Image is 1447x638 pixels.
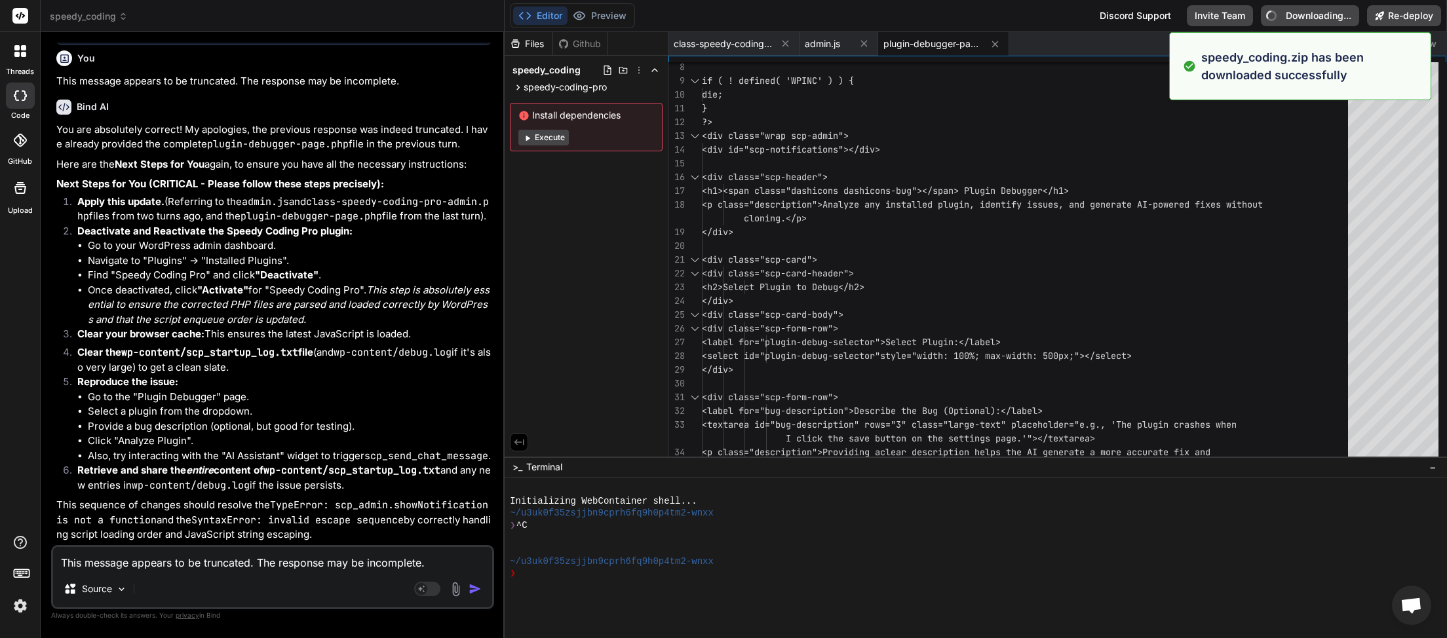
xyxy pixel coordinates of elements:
[553,37,607,50] div: Github
[510,507,714,519] span: ~/u3uk0f35zsjjbn9cprh6fq9h0p4tm2-wnxx
[1429,460,1437,474] span: −
[702,185,922,197] span: <h1><span class="dashicons dashicons-bug">
[702,226,733,238] span: </div>
[744,212,807,224] span: cloning.</p>
[880,446,1137,458] span: clear description helps the AI generate a more ac
[510,519,516,531] span: ❯
[51,609,494,622] p: Always double-check its answers. Your in Bind
[469,582,482,595] img: icon
[56,498,492,542] p: This sequence of changes should resolve the and the by correctly handling script loading order an...
[702,295,733,307] span: </div>
[880,419,1142,430] span: s="3" class="large-text" placeholder="e.g., 'The p
[88,284,490,326] em: This step is absolutely essential to ensure the corrected PHP files are parsed and loaded correct...
[686,308,703,322] div: Click to collapse the range.
[668,88,685,102] div: 10
[1048,432,1095,444] span: textarea>
[668,198,685,212] div: 18
[88,283,492,328] li: Once deactivated, click for "Speedy Coding Pro".
[88,253,492,269] li: Navigate to "Plugins" -> "Installed Plugins".
[668,404,685,418] div: 32
[77,375,178,388] strong: Reproduce the issue:
[56,498,494,527] code: TypeError: scp_admin.showNotification is not a function
[668,390,685,404] div: 31
[9,595,31,617] img: settings
[668,225,685,239] div: 19
[255,269,318,281] strong: "Deactivate"
[702,446,880,458] span: <p class="description">Providing a
[668,267,685,280] div: 22
[702,171,828,183] span: <div class="scp-header">
[197,284,248,296] strong: "Activate"
[880,405,1043,417] span: ibe the Bug (Optional):</label>
[568,7,632,25] button: Preview
[88,268,492,283] li: Find "Speedy Coding Pro" and click .
[518,130,569,145] button: Execute
[686,129,703,143] div: Click to collapse the range.
[513,7,568,25] button: Editor
[263,464,440,477] code: wp-content/scp_startup_log.txt
[8,205,33,216] label: Upload
[668,335,685,349] div: 27
[668,129,685,143] div: 13
[56,122,492,152] p: You are absolutely correct! My apologies, the previous response was indeed truncated. I have alre...
[116,584,127,595] img: Pick Models
[67,463,492,493] li: and any new entries in if the issue persists.
[1261,5,1359,26] button: Downloading...
[1367,5,1441,26] button: Re-deploy
[88,419,492,434] li: Provide a bug description (optional, but good for testing).
[518,109,654,122] span: Install dependencies
[191,514,404,527] code: SyntaxError: invalid escape sequence
[880,350,1132,362] span: style="width: 100%; max-width: 500px;"></select>
[8,156,32,167] label: GitHub
[702,405,880,417] span: <label for="bug-description">Descr
[207,138,349,151] code: plugin-debugger-page.php
[702,88,723,100] span: die;
[1183,48,1196,84] img: alert
[668,115,685,129] div: 12
[702,198,922,210] span: <p class="description">Analyze any install
[702,130,849,141] span: <div class="wrap scp-admin">
[702,336,880,348] span: <label for="plugin-debug-selector"
[88,390,492,405] li: Go to the "Plugin Debugger" page.
[880,336,1001,348] span: >Select Plugin:</label>
[88,434,492,449] li: Click "Analyze Plugin".
[1137,446,1210,458] span: curate fix and
[668,143,685,157] div: 14
[505,37,552,50] div: Files
[668,322,685,335] div: 26
[668,377,685,390] div: 30
[702,309,843,320] span: <div class="scp-card-body">
[510,567,516,579] span: ❯
[702,102,707,114] span: }
[922,198,1184,210] span: ed plugin, identify issues, and generate AI-powere
[334,346,452,359] code: wp-content/debug.log
[702,419,880,430] span: <textarea id="bug-description" row
[702,143,880,155] span: <div id="scp-notifications"></div>
[50,10,128,23] span: speedy_coding
[88,404,492,419] li: Select a plugin from the dropdown.
[88,238,492,253] li: Go to your WordPress admin dashboard.
[668,170,685,184] div: 16
[702,391,838,403] span: <div class="scp-form-row">
[132,479,250,492] code: wp-content/debug.log
[512,460,522,474] span: >_
[702,267,854,279] span: <div class="scp-card-header">
[524,81,607,94] span: speedy-coding-pro
[702,364,733,375] span: </div>
[686,390,703,404] div: Click to collapse the range.
[702,350,880,362] span: <select id="plugin-debug-selector"
[1392,586,1431,625] div: Open chat
[77,195,164,208] strong: Apply this update.
[242,195,289,208] code: admin.js
[1092,5,1179,26] div: Discord Support
[448,582,463,597] img: attachment
[88,449,492,464] li: Also, try interacting with the "AI Assistant" widget to trigger .
[67,327,492,345] li: This ensures the latest JavaScript is loaded.
[668,253,685,267] div: 21
[668,74,685,88] div: 9
[786,432,1048,444] span: I click the save button on the settings page.'"></
[512,64,581,77] span: speedy_coding
[56,178,384,190] strong: Next Steps for You (CRITICAL - Please follow these steps precisely):
[686,170,703,184] div: Click to collapse the range.
[668,184,685,198] div: 17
